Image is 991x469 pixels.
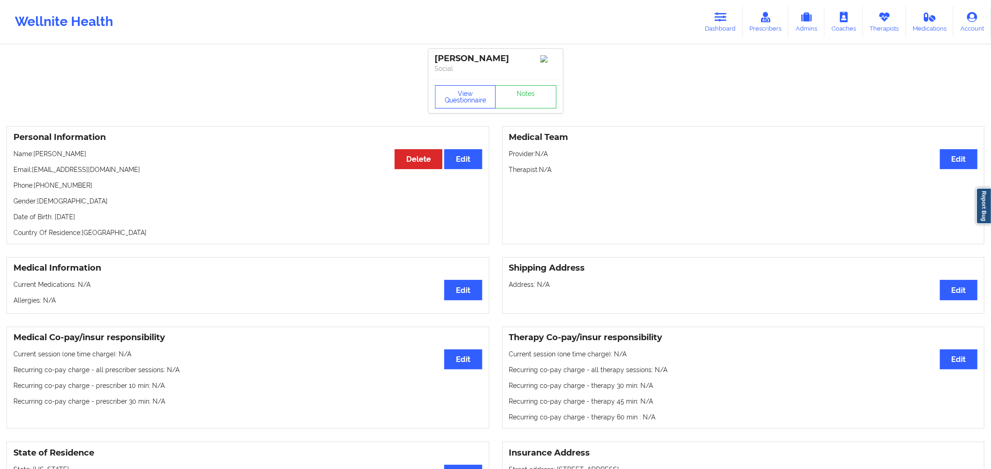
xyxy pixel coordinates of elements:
[495,85,556,108] a: Notes
[953,6,991,37] a: Account
[13,349,482,359] p: Current session (one time charge): N/A
[509,165,978,174] p: Therapist: N/A
[13,149,482,158] p: Name: [PERSON_NAME]
[435,85,496,108] button: View Questionnaire
[13,296,482,305] p: Allergies: N/A
[13,212,482,222] p: Date of Birth: [DATE]
[13,448,482,458] h3: State of Residence
[444,349,482,369] button: Edit
[13,181,482,190] p: Phone: [PHONE_NUMBER]
[13,365,482,374] p: Recurring co-pay charge - all prescriber sessions : N/A
[940,349,978,369] button: Edit
[509,132,978,143] h3: Medical Team
[940,280,978,300] button: Edit
[13,196,482,206] p: Gender: [DEMOGRAPHIC_DATA]
[509,349,978,359] p: Current session (one time charge): N/A
[906,6,954,37] a: Medications
[13,132,482,143] h3: Personal Information
[976,188,991,224] a: Report Bug
[509,365,978,374] p: Recurring co-pay charge - all therapy sessions : N/A
[509,280,978,289] p: Address: N/A
[825,6,863,37] a: Coaches
[698,6,743,37] a: Dashboard
[509,332,978,343] h3: Therapy Co-pay/insur responsibility
[509,397,978,406] p: Recurring co-pay charge - therapy 45 min : N/A
[13,280,482,289] p: Current Medications: N/A
[435,53,556,64] div: [PERSON_NAME]
[540,55,556,63] img: Image%2Fplaceholer-image.png
[13,381,482,390] p: Recurring co-pay charge - prescriber 10 min : N/A
[509,263,978,273] h3: Shipping Address
[444,149,482,169] button: Edit
[13,165,482,174] p: Email: [EMAIL_ADDRESS][DOMAIN_NAME]
[863,6,906,37] a: Therapists
[13,263,482,273] h3: Medical Information
[444,280,482,300] button: Edit
[13,228,482,237] p: Country Of Residence: [GEOGRAPHIC_DATA]
[743,6,789,37] a: Prescribers
[788,6,825,37] a: Admins
[940,149,978,169] button: Edit
[509,149,978,158] p: Provider: N/A
[509,412,978,422] p: Recurring co-pay charge - therapy 60 min : N/A
[395,149,442,169] button: Delete
[509,381,978,390] p: Recurring co-pay charge - therapy 30 min : N/A
[13,397,482,406] p: Recurring co-pay charge - prescriber 30 min : N/A
[13,332,482,343] h3: Medical Co-pay/insur responsibility
[509,448,978,458] h3: Insurance Address
[435,64,556,73] p: Social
